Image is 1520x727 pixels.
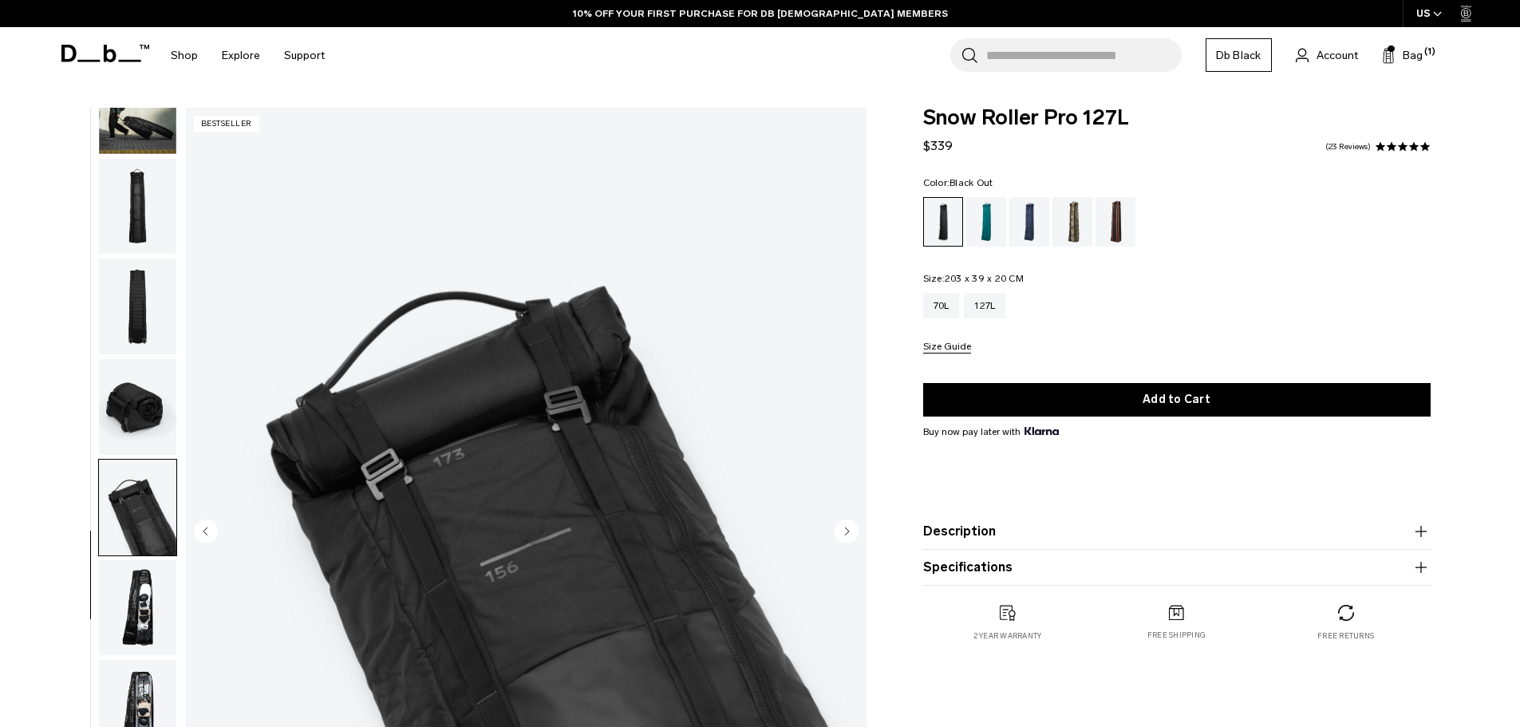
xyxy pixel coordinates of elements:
button: Snow_roller_pro_black_out_new_db9.png [98,158,177,255]
a: Black Out [923,197,963,247]
img: Snow_roller_pro_black_out_new_db5.png [99,560,176,656]
a: Db x Beyond Medals [1052,197,1092,247]
img: {"height" => 20, "alt" => "Klarna"} [1025,427,1059,435]
a: Explore [222,27,260,84]
button: Snow_roller_pro_black_out_new_db5.png [98,559,177,657]
a: Midnight Teal [966,197,1006,247]
span: Snow Roller Pro 127L [923,108,1431,128]
span: (1) [1424,45,1435,59]
button: Description [923,522,1431,541]
p: Free shipping [1147,630,1206,641]
button: Add to Cart [923,383,1431,417]
nav: Main Navigation [159,27,337,84]
a: Support [284,27,325,84]
p: Free returns [1317,630,1374,642]
button: Specifications [923,558,1431,577]
img: Snow_roller_pro_black_out_new_db9.png [99,159,176,255]
a: Blue Hour [1009,197,1049,247]
a: Db Black [1206,38,1272,72]
button: Next slide [835,519,859,546]
button: Size Guide [923,342,971,354]
p: Bestseller [194,116,259,132]
span: Buy now pay later with [923,425,1059,439]
span: Black Out [950,177,993,188]
img: Snow_roller_pro_black_out_new_db7.png [99,359,176,455]
p: 2 year warranty [973,630,1042,642]
button: Snow_roller_pro_black_out_new_db8.png [98,258,177,355]
span: Bag [1403,47,1423,64]
button: Snow_roller_pro_black_out_new_db3.png [98,459,177,556]
button: Bag (1) [1382,45,1423,65]
img: Snow_roller_pro_black_out_new_db3.png [99,460,176,555]
img: Snow_roller_pro_black_out_new_db8.png [99,259,176,354]
a: Homegrown with Lu [1096,197,1135,247]
span: 203 x 39 x 20 CM [945,273,1024,284]
button: Previous slide [194,519,218,546]
a: 10% OFF YOUR FIRST PURCHASE FOR DB [DEMOGRAPHIC_DATA] MEMBERS [573,6,948,21]
a: 23 reviews [1325,143,1371,151]
span: Account [1317,47,1358,64]
a: 127L [964,293,1005,318]
span: $339 [923,138,953,153]
a: 70L [923,293,960,318]
a: Shop [171,27,198,84]
legend: Size: [923,274,1024,283]
button: Snow_roller_pro_black_out_new_db7.png [98,358,177,456]
a: Account [1296,45,1358,65]
legend: Color: [923,178,993,188]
